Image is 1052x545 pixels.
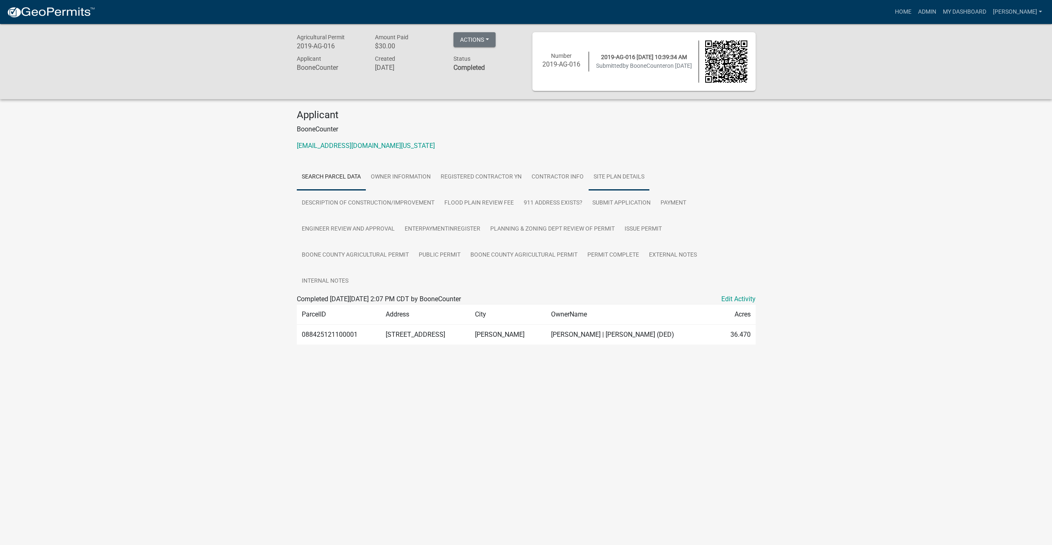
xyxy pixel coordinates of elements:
[297,164,366,190] a: Search Parcel Data
[400,216,485,243] a: EnterPaymentInRegister
[470,304,546,324] td: City
[453,55,470,62] span: Status
[297,304,381,324] td: ParcelID
[620,216,667,243] a: Issue Permit
[587,190,656,217] a: Submit Application
[601,54,687,60] span: 2019-AG-016 [DATE] 10:39:34 AM
[656,190,691,217] a: Payment
[297,190,439,217] a: Description of Construction/Improvement
[297,124,756,134] p: BooneCounter
[414,242,465,269] a: Public Permit
[297,55,321,62] span: Applicant
[546,324,717,345] td: [PERSON_NAME] | [PERSON_NAME] (DED)
[375,42,441,50] h6: $30.00
[551,52,572,59] span: Number
[915,4,940,20] a: Admin
[990,4,1045,20] a: [PERSON_NAME]
[375,55,395,62] span: Created
[519,190,587,217] a: 911 Address Exists?
[297,216,400,243] a: Engineer Review and Approval
[453,64,485,71] strong: Completed
[644,242,702,269] a: External Notes
[366,164,436,190] a: Owner Information
[375,34,408,40] span: Amount Paid
[465,242,582,269] a: Boone County Agricultural Permit
[439,190,519,217] a: Flood Plain Review Fee
[705,40,747,83] img: QR code
[297,142,435,150] a: [EMAIL_ADDRESS][DOMAIN_NAME][US_STATE]
[297,34,345,40] span: Agricultural Permit
[297,295,461,303] span: Completed [DATE][DATE] 2:07 PM CDT by BooneCounter
[297,109,756,121] h4: Applicant
[297,42,363,50] h6: 2019-AG-016
[297,324,381,345] td: 088425121100001
[453,32,496,47] button: Actions
[892,4,915,20] a: Home
[623,62,667,69] span: by BooneCounter
[940,4,990,20] a: My Dashboard
[381,324,470,345] td: [STREET_ADDRESS]
[375,64,441,71] h6: [DATE]
[596,62,692,69] span: Submitted on [DATE]
[717,324,756,345] td: 36.470
[436,164,527,190] a: Registered Contractor YN
[485,216,620,243] a: Planning & Zoning Dept Review of Permit
[721,294,756,304] a: Edit Activity
[297,242,414,269] a: Boone County Agricultural Permit
[541,60,583,68] h6: 2019-AG-016
[297,64,363,71] h6: BooneCounter
[589,164,649,190] a: Site Plan Details
[470,324,546,345] td: [PERSON_NAME]
[582,242,644,269] a: Permit Complete
[527,164,589,190] a: Contractor Info
[297,268,353,295] a: Internal Notes
[381,304,470,324] td: Address
[546,304,717,324] td: OwnerName
[717,304,756,324] td: Acres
